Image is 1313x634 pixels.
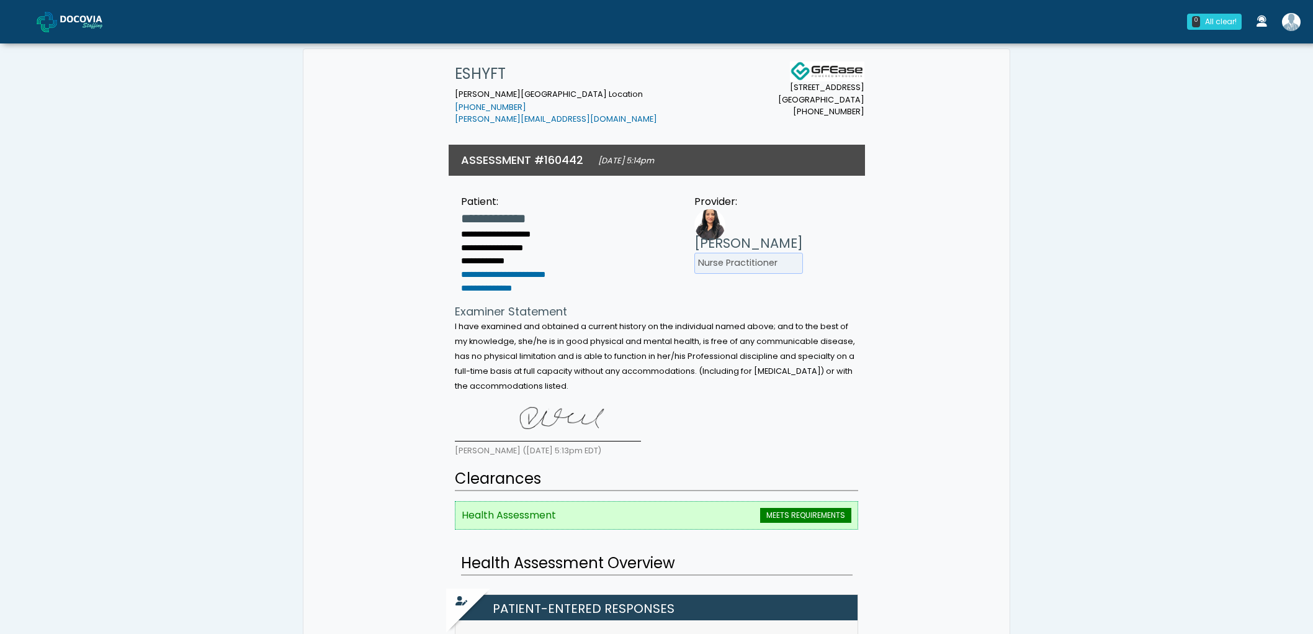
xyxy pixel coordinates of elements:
img: Rachel Elazary [1282,13,1301,31]
h2: Clearances [455,468,858,491]
li: Health Assessment [455,501,858,530]
a: Docovia [37,1,122,42]
li: Nurse Practitioner [694,253,803,274]
small: [PERSON_NAME][GEOGRAPHIC_DATA] Location [455,89,657,125]
small: [PERSON_NAME] ([DATE] 5:13pm EDT) [455,445,601,456]
h1: ESHYFT [455,61,657,86]
a: [PERSON_NAME][EMAIL_ADDRESS][DOMAIN_NAME] [455,114,657,124]
small: I have examined and obtained a current history on the individual named above; and to the best of ... [455,321,855,391]
div: Provider: [694,194,803,209]
img: Docovia [37,12,57,32]
img: 87XE+8AAAABklEQVQDAICGuw3HA7GpAAAAAElFTkSuQmCC [455,398,641,442]
img: Docovia [60,16,122,28]
h4: Examiner Statement [455,305,858,319]
div: All clear! [1205,16,1237,27]
a: 0 All clear! [1180,9,1249,35]
span: MEETS REQUIREMENTS [760,508,851,523]
h2: Patient-entered Responses [462,595,858,620]
img: Docovia Staffing Logo [790,61,864,81]
small: [DATE] 5:14pm [598,155,654,166]
small: [STREET_ADDRESS] [GEOGRAPHIC_DATA] [PHONE_NUMBER] [778,81,864,117]
div: Patient: [461,194,545,209]
div: 0 [1192,16,1200,27]
img: Provider image [694,209,725,240]
a: [PHONE_NUMBER] [455,102,526,112]
h3: [PERSON_NAME] [694,234,803,253]
h2: Health Assessment Overview [461,552,853,576]
h3: ASSESSMENT #160442 [461,152,583,168]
